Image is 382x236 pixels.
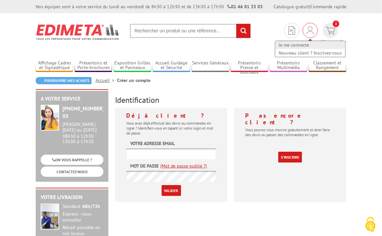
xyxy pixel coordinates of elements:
a: Poursuivre mes achats [36,77,92,84]
h4: Pas encore client ? [245,112,335,126]
img: devis rapide [326,27,335,34]
a: CONTACTEZ-NOUS [41,167,103,177]
input: Rechercher un produit ou une référence... [130,24,251,38]
span: 0 [333,20,339,27]
div: | [274,3,346,10]
p: Vous pouvez vous inscrire gratuitement et ainsi faire des devis ou passer des commandes en ligne. [245,127,335,137]
a: Présentoirs Multimédia [270,60,307,71]
a: Exposition Grilles et Panneaux [114,60,151,71]
div: Je me connecte Nouveau client ? Inscrivez-vous [303,23,318,38]
label: Mot de passe [130,163,159,169]
div: 08h30 à 12h30 13h30 à 17h30 [62,122,103,144]
a: Services Généraux [192,60,229,71]
h2: Votre livraison [41,194,103,200]
strong: 48h/72h [82,203,100,209]
h4: Déjà client ? [126,112,216,119]
a: Je me connecte [275,41,345,49]
a: Accueil [95,77,117,83]
a: Classement et Rangement [309,60,346,71]
div: Nos équipes sont à votre service du lundi au vendredi de 8h30 à 12h30 et de 13h30 à 17h30 [36,3,263,10]
a: Présentoirs Presse et Journaux [231,60,268,71]
input: rechercher [236,24,250,38]
img: widget-service.jpg [41,105,59,131]
button: Cookies (fenêtre modale) [359,214,382,236]
a: Accueil Guidage et Sécurité [153,60,190,71]
a: (Mot de passe oublié ?) [160,163,207,169]
strong: 01 46 81 33 03 [227,4,263,10]
a: Commande rapide [310,4,346,10]
a: S'inscrire [278,152,302,163]
input: Valider [162,185,181,196]
img: widget-livraison.jpg [41,204,59,230]
a: Affichage Cadres et Signalétique [36,60,73,71]
a: Présentoirs et Porte-brochures [75,60,112,71]
img: devis rapide [307,26,314,34]
div: [PERSON_NAME][DATE] au [DATE] [62,122,103,133]
a: devis rapide 0 Mon panier 0,00€ HT [321,23,346,53]
img: Cookies (fenêtre modale) [362,216,379,233]
div: Standard : [62,204,103,210]
label: Votre adresse email [130,140,175,147]
h3: Identification [115,96,346,104]
img: Edimeta [36,20,120,44]
a: Nouveau client ? Inscrivez-vous [275,49,345,57]
div: Express : nous consulter [62,211,103,223]
strong: [PHONE_NUMBER] 03 [62,105,104,119]
li: Créer un compte [117,77,150,84]
p: Vous avez déjà effectué des devis ou commandes en ligne ? Identifiez-vous en tapant ici votre log... [126,121,216,136]
h2: A votre service [41,96,103,102]
a: ON VOUS RAPPELLE ? [41,155,103,165]
img: devis rapide [288,26,295,35]
a: Catalogue gratuit [274,4,309,10]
